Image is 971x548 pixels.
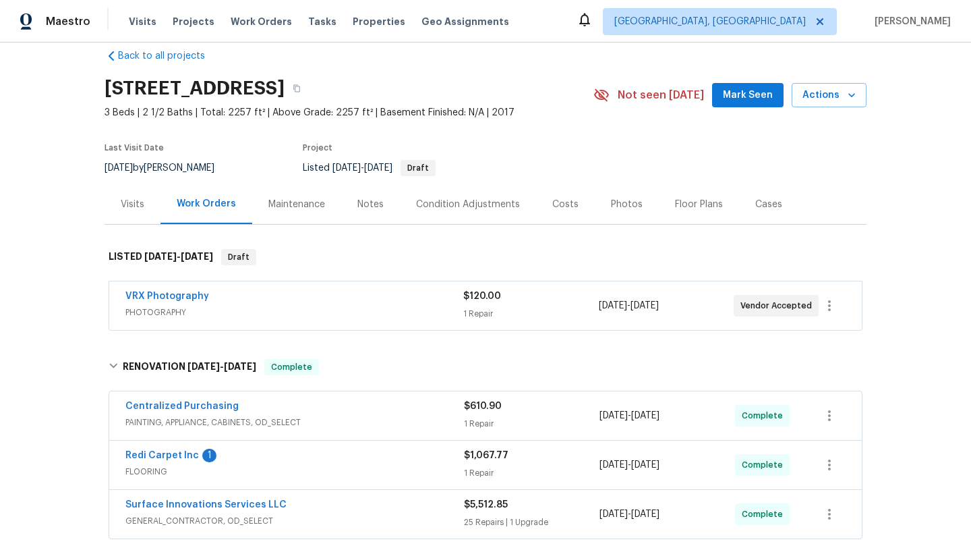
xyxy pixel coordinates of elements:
a: VRX Photography [125,292,209,301]
span: Listed [303,163,436,173]
span: [DATE] [599,460,628,470]
span: [DATE] [631,460,659,470]
span: - [187,362,256,371]
span: [DATE] [631,510,659,519]
div: 1 Repair [464,417,599,431]
span: [DATE] [105,163,133,173]
h6: RENOVATION [123,359,256,375]
span: $120.00 [463,292,501,301]
span: Draft [402,164,434,172]
span: Draft [223,250,255,264]
span: $1,067.77 [464,451,508,460]
button: Actions [792,83,866,108]
span: Not seen [DATE] [618,88,704,102]
span: GENERAL_CONTRACTOR, OD_SELECT [125,514,464,528]
span: [GEOGRAPHIC_DATA], [GEOGRAPHIC_DATA] [614,15,806,28]
div: Floor Plans [675,198,723,211]
div: 1 Repair [464,466,599,480]
span: Vendor Accepted [740,299,817,312]
span: Project [303,144,332,152]
span: Complete [742,458,788,472]
span: - [144,252,213,261]
span: Complete [742,508,788,521]
span: Complete [742,409,788,422]
div: Photos [611,198,643,211]
span: [DATE] [144,252,177,261]
span: [DATE] [599,301,627,310]
span: [DATE] [364,163,392,173]
span: [PERSON_NAME] [869,15,951,28]
span: PAINTING, APPLIANCE, CABINETS, OD_SELECT [125,416,464,429]
div: 25 Repairs | 1 Upgrade [464,516,599,529]
span: - [332,163,392,173]
span: Tasks [308,17,336,26]
div: 1 [202,449,216,462]
span: - [599,508,659,521]
span: [DATE] [187,362,220,371]
span: Work Orders [231,15,292,28]
div: by [PERSON_NAME] [105,160,231,176]
span: Visits [129,15,156,28]
div: Cases [755,198,782,211]
h2: [STREET_ADDRESS] [105,82,285,95]
span: $5,512.85 [464,500,508,510]
span: [DATE] [599,510,628,519]
h6: LISTED [109,249,213,265]
span: Geo Assignments [421,15,509,28]
span: [DATE] [630,301,659,310]
span: [DATE] [332,163,361,173]
span: Maestro [46,15,90,28]
div: RENOVATION [DATE]-[DATE]Complete [105,346,866,389]
span: [DATE] [599,411,628,420]
a: Redi Carpet Inc [125,451,199,460]
span: $610.90 [464,402,502,411]
a: Centralized Purchasing [125,402,239,411]
div: Work Orders [177,197,236,211]
div: Maintenance [268,198,325,211]
span: Mark Seen [723,87,773,104]
span: 3 Beds | 2 1/2 Baths | Total: 2257 ft² | Above Grade: 2257 ft² | Basement Finished: N/A | 2017 [105,106,593,119]
span: [DATE] [631,411,659,420]
span: - [599,458,659,472]
a: Back to all projects [105,49,234,63]
a: Surface Innovations Services LLC [125,500,287,510]
span: FLOORING [125,465,464,478]
span: Actions [802,87,856,104]
span: [DATE] [181,252,213,261]
span: - [599,299,659,312]
div: 1 Repair [463,307,598,321]
div: LISTED [DATE]-[DATE]Draft [105,236,866,279]
span: - [599,409,659,422]
span: Projects [173,15,214,28]
div: Condition Adjustments [416,198,520,211]
button: Copy Address [285,76,309,101]
div: Visits [121,198,144,211]
div: Costs [552,198,579,211]
button: Mark Seen [712,83,784,108]
div: Notes [357,198,384,211]
span: Complete [266,360,318,374]
span: Properties [353,15,405,28]
span: [DATE] [224,362,256,371]
span: PHOTOGRAPHY [125,306,463,319]
span: Last Visit Date [105,144,164,152]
